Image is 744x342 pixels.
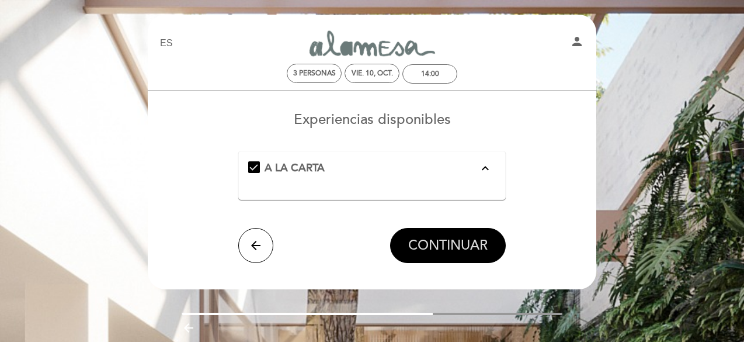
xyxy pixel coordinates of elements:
span: Experiencias disponibles [294,111,451,128]
button: expand_less [475,161,496,176]
span: 3 personas [293,69,336,78]
i: person [570,34,584,49]
md-checkbox: A LA CARTA expand_less [248,161,496,181]
div: vie. 10, oct. [352,69,393,78]
button: person [570,34,584,53]
span: A LA CARTA [265,161,325,174]
span: CONTINUAR [408,237,488,254]
a: Alamesa [299,27,445,60]
button: CONTINUAR [390,228,506,263]
button: arrow_back [238,228,273,263]
i: arrow_backward [182,321,196,335]
i: expand_less [478,161,492,175]
div: 14:00 [421,70,439,78]
i: arrow_back [249,239,263,253]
